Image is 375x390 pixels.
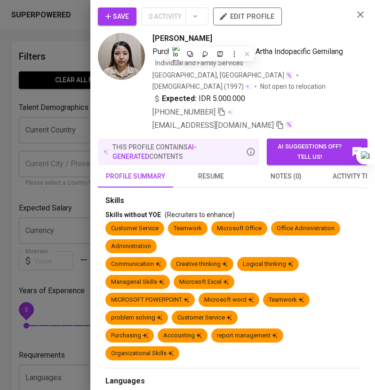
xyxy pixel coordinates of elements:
div: Teamwork [269,296,304,304]
div: Organizational Skills [111,349,174,358]
span: profile summary [104,171,168,182]
span: [EMAIL_ADDRESS][DOMAIN_NAME] [152,121,274,130]
span: [PERSON_NAME] [152,33,212,44]
span: PT. Artha Indopacific Gemilang [244,47,343,56]
div: Languages [105,376,360,387]
div: Office Administration [277,224,335,233]
div: MICROSOFT POWERPOINT [111,296,189,304]
div: Logical thinking [243,260,293,269]
div: Microsoft Office [217,224,262,233]
div: report management [217,331,278,340]
div: Customer Service [111,224,159,233]
img: magic_wand.svg [285,71,293,79]
div: [GEOGRAPHIC_DATA], [GEOGRAPHIC_DATA] [152,70,293,80]
button: edit profile [213,8,282,25]
img: magic_wand.svg [285,121,293,128]
div: Teamwork [174,224,202,233]
span: resume [179,171,243,182]
span: | [238,46,240,57]
button: AI suggestions off? Tell us! [267,139,367,165]
span: [DEMOGRAPHIC_DATA] [152,82,224,91]
span: Save [105,11,129,23]
div: problem solving [111,313,162,322]
p: this profile contains contents [112,142,244,161]
span: notes (0) [254,171,318,182]
div: Communication [111,260,161,269]
span: Purchasing & Accounting [152,47,234,56]
div: Accounting [163,331,202,340]
span: (Recruiters to enhance) [165,211,235,218]
span: Individual and Family Services [155,59,243,67]
span: AI suggestions off? Tell us! [271,141,363,163]
span: Skills without YOE [105,211,161,218]
a: edit profile [213,12,282,20]
span: edit profile [221,10,274,23]
div: Microsoft word [204,296,254,304]
div: Creative thinking [176,260,228,269]
img: 4cee10e15bd66f133462ed3b4ef95109.jpg [98,33,145,80]
button: Save [98,8,136,25]
div: Purchasing [111,331,148,340]
div: Microsoft Excel [179,278,229,287]
div: (1997) [152,82,251,91]
div: IDR 5.000.000 [152,93,245,104]
span: [PHONE_NUMBER] [152,108,215,117]
div: Managerial Skills [111,278,164,287]
p: Not open to relocation [260,82,326,91]
div: Skills [105,195,360,206]
div: Customer Service [177,313,232,322]
div: Administration [111,242,151,251]
b: Expected: [162,93,197,104]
